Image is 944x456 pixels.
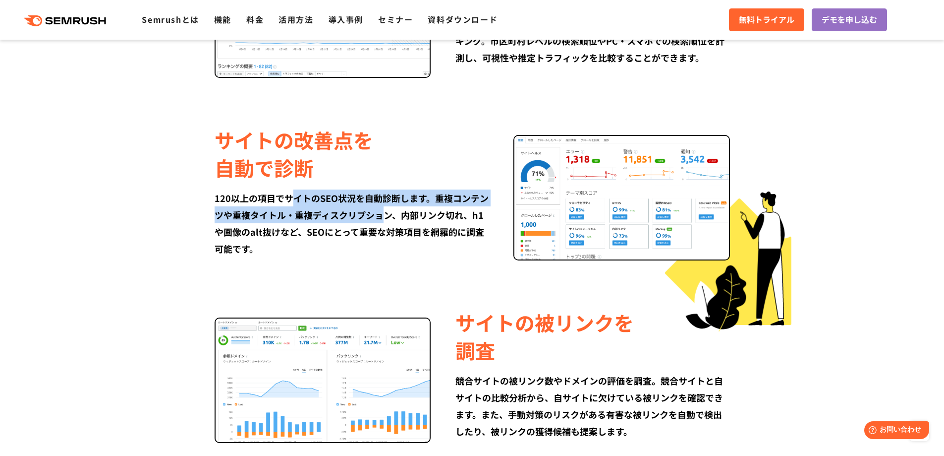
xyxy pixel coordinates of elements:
a: 資料ダウンロード [428,13,498,25]
a: 機能 [214,13,231,25]
a: 導入事例 [329,13,363,25]
div: サイトの被リンクを 調査 [455,309,729,364]
a: 無料トライアル [729,8,804,31]
a: 活用方法 [278,13,313,25]
div: 競合サイトの被リンク数やドメインの評価を調査。競合サイトと自サイトの比較分析から、自サイトに欠けている被リンクを確認できます。また、手動対策のリスクがある有害な被リンクを自動で検出したり、被リン... [455,372,729,440]
div: SEOのターゲットキーワードを登録して、毎日の順位変動をトラッキング。市区町村レベルの検索順位やPC・スマホでの検索順位を計測し、可視性や推定トラフィックを比較することができます。 [455,15,729,66]
a: 料金 [246,13,264,25]
a: Semrushとは [142,13,199,25]
a: セミナー [378,13,413,25]
div: サイトの改善点を 自動で診断 [215,126,489,182]
span: デモを申し込む [822,13,877,26]
iframe: Help widget launcher [856,417,933,445]
span: 無料トライアル [739,13,794,26]
a: デモを申し込む [812,8,887,31]
div: 120以上の項目でサイトのSEO状況を自動診断します。重複コンテンツや重複タイトル・重複ディスクリプション、内部リンク切れ、h1や画像のalt抜けなど、SEOにとって重要な対策項目を網羅的に調査... [215,190,489,257]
